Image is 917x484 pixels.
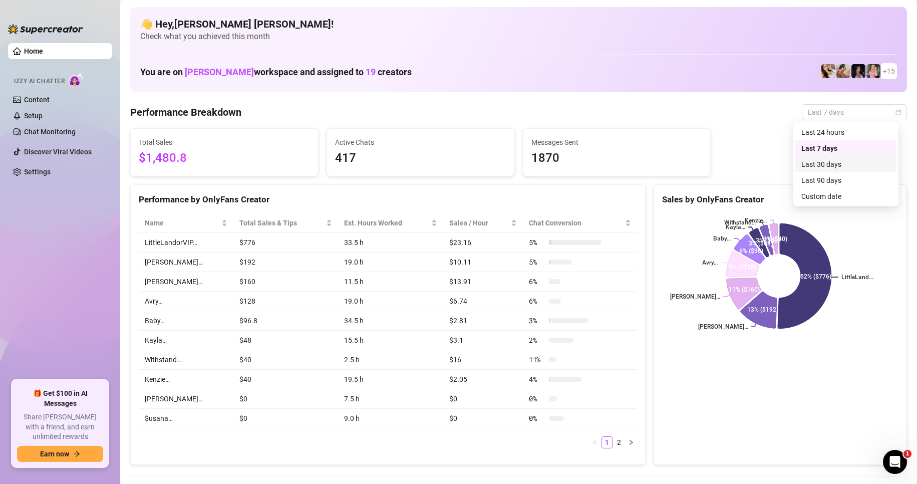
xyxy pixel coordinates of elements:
td: 19.0 h [338,292,443,311]
button: right [625,436,637,448]
span: left [592,439,598,445]
h4: 👋 Hey, [PERSON_NAME] [PERSON_NAME] ! [140,17,897,31]
div: Last 90 days [795,172,896,188]
td: $16 [443,350,523,370]
div: Last 30 days [801,159,890,170]
span: 0 % [529,413,545,424]
a: Content [24,96,50,104]
td: $40 [233,370,338,389]
button: Earn nowarrow-right [17,446,103,462]
td: $0 [443,389,523,409]
div: Sales by OnlyFans Creator [662,193,898,206]
img: AI Chatter [69,73,84,87]
th: Chat Conversion [523,213,637,233]
td: Kenzie… [139,370,233,389]
div: Last 24 hours [795,124,896,140]
td: Avry… [139,292,233,311]
div: Est. Hours Worked [344,217,429,228]
td: 2.5 h [338,350,443,370]
td: 34.5 h [338,311,443,331]
td: 33.5 h [338,233,443,253]
div: Custom date [795,188,896,204]
li: 2 [613,436,625,448]
span: 19 [366,67,376,77]
td: $128 [233,292,338,311]
span: Chat Conversion [529,217,623,228]
img: Baby (@babyyyybellaa) [851,64,865,78]
td: Withstand… [139,350,233,370]
span: Sales / Hour [449,217,509,228]
img: Kenzie (@dmaxkenzfree) [866,64,880,78]
div: Last 30 days [795,156,896,172]
td: $13.91 [443,272,523,292]
td: $192 [233,253,338,272]
iframe: Intercom live chat [883,450,907,474]
th: Sales / Hour [443,213,523,233]
td: Kayla… [139,331,233,350]
a: Discover Viral Videos [24,148,92,156]
span: calendar [895,109,901,115]
td: 7.5 h [338,389,443,409]
td: 9.0 h [338,409,443,428]
td: $usana… [139,409,233,428]
th: Name [139,213,233,233]
td: Baby… [139,311,233,331]
span: 3 % [529,315,545,326]
td: LittleLandorVIP… [139,233,233,253]
td: $40 [233,350,338,370]
a: Home [24,47,43,55]
a: 2 [614,437,625,448]
img: Avry (@avryjennerfree) [821,64,835,78]
div: Last 7 days [795,140,896,156]
h1: You are on workspace and assigned to creators [140,67,412,78]
span: right [628,439,634,445]
img: logo-BBDzfeDw.svg [8,24,83,34]
span: Last 7 days [808,105,901,120]
th: Total Sales & Tips [233,213,338,233]
span: Izzy AI Chatter [14,77,65,86]
span: Name [145,217,219,228]
span: 5 % [529,237,545,248]
td: $96.8 [233,311,338,331]
text: [PERSON_NAME]… [670,293,720,300]
td: $2.81 [443,311,523,331]
span: Check what you achieved this month [140,31,897,42]
text: LittleLand... [841,274,873,281]
a: Settings [24,168,51,176]
td: [PERSON_NAME]… [139,272,233,292]
td: $776 [233,233,338,253]
li: 1 [601,436,613,448]
span: Active Chats [335,137,506,148]
span: [PERSON_NAME] [185,67,254,77]
span: 1870 [531,149,703,168]
td: [PERSON_NAME]… [139,389,233,409]
span: Messages Sent [531,137,703,148]
button: left [589,436,601,448]
div: Last 7 days [801,143,890,154]
text: Kenzie… [745,217,767,224]
td: $160 [233,272,338,292]
span: 0 % [529,393,545,404]
span: 11 % [529,354,545,365]
a: 1 [601,437,613,448]
td: $3.1 [443,331,523,350]
div: Last 90 days [801,175,890,186]
span: 5 % [529,257,545,268]
text: Avry… [702,259,718,266]
span: Total Sales & Tips [239,217,324,228]
td: 11.5 h [338,272,443,292]
td: $2.05 [443,370,523,389]
span: 6 % [529,296,545,307]
text: Withstand… [724,219,756,226]
span: 417 [335,149,506,168]
a: Chat Monitoring [24,128,76,136]
td: [PERSON_NAME]… [139,253,233,272]
text: Baby… [713,235,731,242]
td: 15.5 h [338,331,443,350]
text: Kayla… [725,223,745,230]
span: 4 % [529,374,545,385]
h4: Performance Breakdown [130,105,241,119]
td: $48 [233,331,338,350]
td: $0 [443,409,523,428]
a: Setup [24,112,43,120]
